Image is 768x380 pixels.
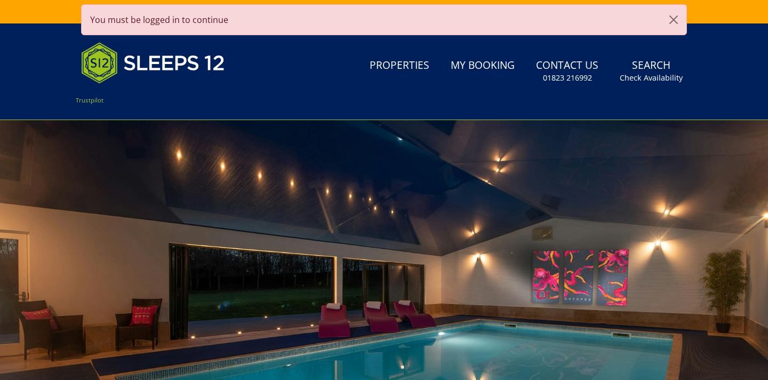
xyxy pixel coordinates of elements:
small: Check Availability [620,73,683,83]
a: My Booking [446,54,519,78]
img: Sleeps 12 [81,36,225,90]
a: Contact Us01823 216992 [532,54,603,89]
a: Trustpilot [76,96,103,104]
small: 01823 216992 [543,73,592,83]
a: SearchCheck Availability [615,54,687,89]
a: Properties [365,54,434,78]
div: You must be logged in to continue [81,4,687,35]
